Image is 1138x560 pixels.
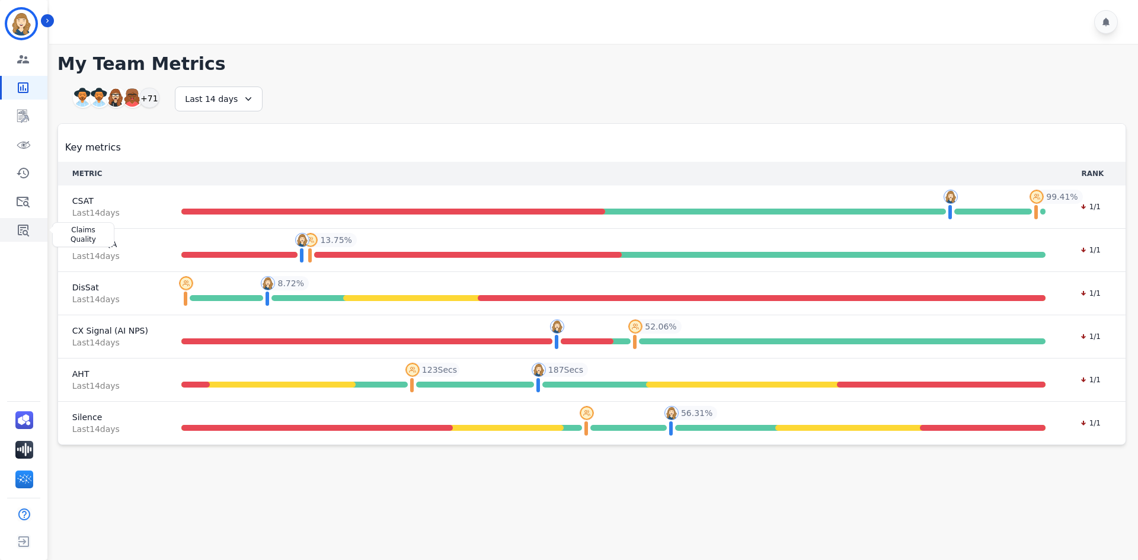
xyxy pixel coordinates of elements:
span: Last 14 day s [72,380,151,392]
span: CX Signal (AI NPS) [72,325,151,337]
img: profile-pic [179,276,193,290]
span: AHT [72,368,151,380]
span: Last 14 day s [72,207,151,219]
img: profile-pic [295,233,309,247]
img: profile-pic [532,363,546,377]
span: CSAT [72,195,151,207]
div: 1/1 [1074,331,1107,343]
img: Bordered avatar [7,9,36,38]
span: 52.06 % [645,321,676,332]
span: Silence [72,411,151,423]
div: 1/1 [1074,244,1107,256]
span: DisSat [72,281,151,293]
div: 1/1 [1074,374,1107,386]
span: Last 14 day s [72,250,151,262]
span: Last 14 day s [72,337,151,348]
div: 1/1 [1074,201,1107,213]
h1: My Team Metrics [57,53,1126,75]
span: 123 Secs [422,364,457,376]
div: 1/1 [1074,287,1107,299]
span: Last 14 day s [72,293,151,305]
span: 187 Secs [548,364,583,376]
span: Last 14 day s [72,423,151,435]
img: profile-pic [261,276,275,290]
img: profile-pic [405,363,420,377]
img: profile-pic [303,233,318,247]
div: Last 14 days [175,87,263,111]
span: 99.41 % [1046,191,1078,203]
span: Key metrics [65,140,121,155]
img: profile-pic [628,319,642,334]
img: profile-pic [1030,190,1044,204]
div: 1/1 [1074,417,1107,429]
div: +71 [139,88,159,108]
span: 56.31 % [681,407,712,419]
span: 13.75 % [320,234,351,246]
span: 8.72 % [277,277,303,289]
th: METRIC [58,162,165,185]
img: profile-pic [580,406,594,420]
th: RANK [1060,162,1126,185]
img: profile-pic [664,406,679,420]
img: profile-pic [550,319,564,334]
img: profile-pic [944,190,958,204]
